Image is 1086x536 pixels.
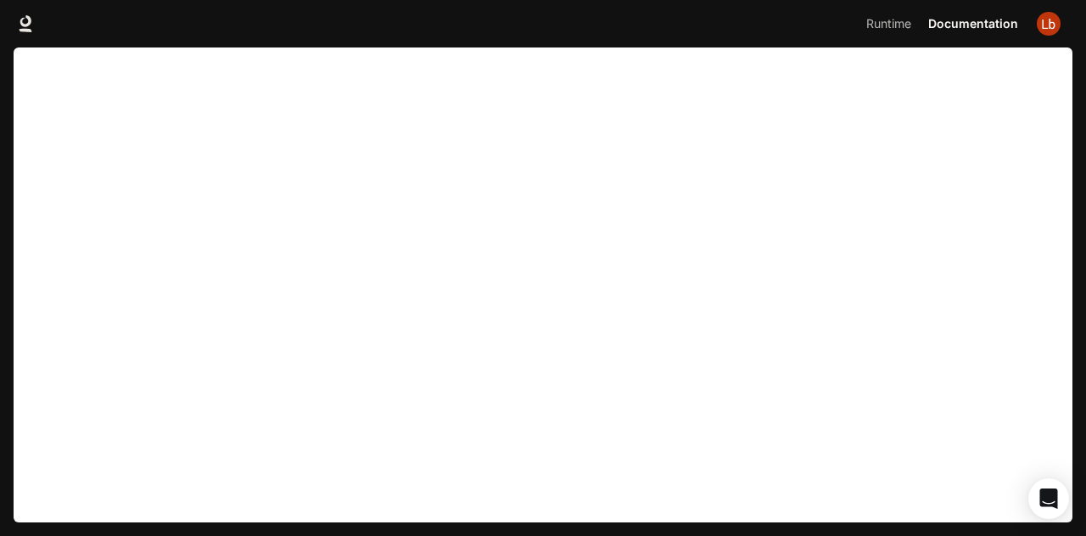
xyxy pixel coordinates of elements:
div: Open Intercom Messenger [1028,478,1069,519]
a: Documentation [921,7,1025,41]
button: User avatar [1032,7,1066,41]
span: Documentation [928,14,1018,35]
img: User avatar [1037,12,1061,36]
iframe: Documentation [14,47,1072,536]
a: Runtime [858,7,920,41]
span: Runtime [866,14,911,35]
